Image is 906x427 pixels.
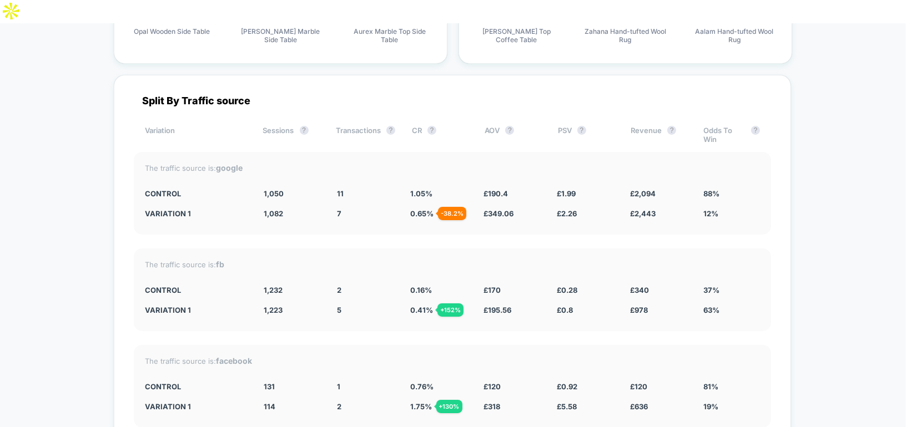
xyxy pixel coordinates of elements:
[145,163,760,172] div: The traffic source is:
[751,126,760,135] button: ?
[630,402,648,411] span: £ 636
[436,400,462,413] div: + 130 %
[410,286,432,294] span: 0.16 %
[631,126,687,144] div: Revenue
[145,286,247,294] div: CONTROL
[145,126,246,144] div: Variation
[337,402,341,411] span: 2
[693,27,776,44] span: Aalam Hand-tufted Wool Rug
[583,27,667,44] span: Zahana Hand-tufted Wool Rug
[557,306,573,314] span: £ 0.8
[437,303,464,317] div: + 152 %
[557,382,577,391] span: £ 0.92
[475,27,558,44] span: [PERSON_NAME] Top Coffee Table
[704,126,760,144] div: Odds To Win
[145,382,247,391] div: CONTROL
[484,189,508,198] span: £ 190.4
[557,209,577,218] span: £ 2.26
[263,126,319,144] div: Sessions
[484,286,501,294] span: £ 170
[145,260,760,269] div: The traffic source is:
[264,209,283,218] span: 1,082
[410,382,434,391] span: 0.76 %
[557,286,577,294] span: £ 0.28
[427,126,436,135] button: ?
[410,189,432,198] span: 1.05 %
[703,189,760,198] div: 88%
[505,126,514,135] button: ?
[485,126,541,144] div: AOV
[703,402,760,411] div: 19%
[337,189,344,198] span: 11
[558,126,614,144] div: PSV
[216,163,243,172] strong: google
[410,306,433,314] span: 0.41 %
[577,126,586,135] button: ?
[145,356,760,365] div: The traffic source is:
[134,27,210,35] span: Opal Wooden Side Table
[300,126,309,135] button: ?
[145,209,247,218] div: Variation 1
[703,382,760,391] div: 81%
[337,286,341,294] span: 2
[239,27,322,44] span: [PERSON_NAME] Marble Side Table
[337,209,341,218] span: 7
[484,402,500,411] span: £ 318
[630,286,649,294] span: £ 340
[386,126,395,135] button: ?
[145,402,247,411] div: Variation 1
[264,306,283,314] span: 1,223
[484,306,511,314] span: £ 195.56
[264,189,284,198] span: 1,050
[264,382,275,391] span: 131
[336,126,395,144] div: Transactions
[410,209,434,218] span: 0.65 %
[264,286,283,294] span: 1,232
[337,306,341,314] span: 5
[410,402,432,411] span: 1.75 %
[630,382,647,391] span: £ 120
[216,356,252,365] strong: facebook
[630,306,648,314] span: £ 978
[264,402,275,411] span: 114
[438,207,466,220] div: - 38.2 %
[145,306,247,314] div: Variation 1
[557,189,576,198] span: £ 1.99
[337,382,340,391] span: 1
[145,189,247,198] div: CONTROL
[348,27,431,44] span: Aurex Marble Top Side Table
[630,189,656,198] span: £ 2,094
[484,382,501,391] span: £ 120
[216,260,224,269] strong: fb
[557,402,577,411] span: £ 5.58
[667,126,676,135] button: ?
[134,95,771,106] div: Split By Traffic source
[484,209,514,218] span: £ 349.06
[630,209,656,218] span: £ 2,443
[703,209,760,218] div: 12%
[703,286,760,294] div: 37%
[412,126,468,144] div: CR
[703,306,760,314] div: 63%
